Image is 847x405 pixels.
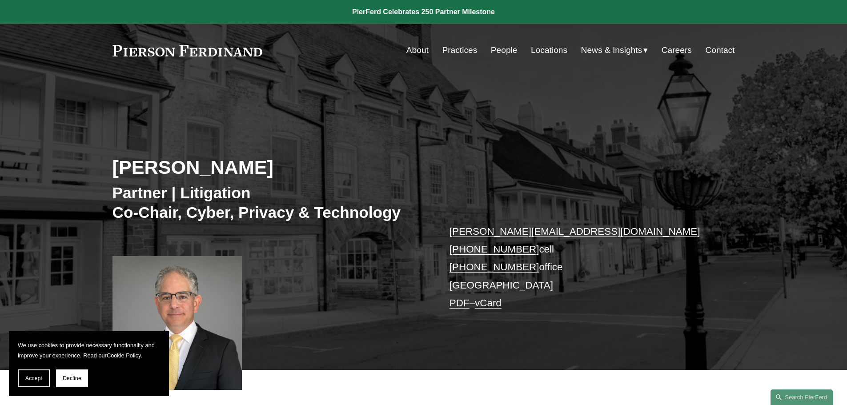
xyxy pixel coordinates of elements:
[581,43,642,58] span: News & Insights
[406,42,429,59] a: About
[63,375,81,381] span: Decline
[491,42,518,59] a: People
[56,369,88,387] button: Decline
[450,226,700,237] a: [PERSON_NAME][EMAIL_ADDRESS][DOMAIN_NAME]
[450,223,709,313] p: cell office [GEOGRAPHIC_DATA] –
[18,340,160,361] p: We use cookies to provide necessary functionality and improve your experience. Read our .
[705,42,735,59] a: Contact
[450,297,470,309] a: PDF
[581,42,648,59] a: folder dropdown
[450,261,539,273] a: [PHONE_NUMBER]
[531,42,567,59] a: Locations
[662,42,692,59] a: Careers
[112,183,424,222] h3: Partner | Litigation Co-Chair, Cyber, Privacy & Technology
[9,331,169,396] section: Cookie banner
[112,156,424,179] h2: [PERSON_NAME]
[475,297,502,309] a: vCard
[18,369,50,387] button: Accept
[450,244,539,255] a: [PHONE_NUMBER]
[25,375,42,381] span: Accept
[771,389,833,405] a: Search this site
[442,42,477,59] a: Practices
[107,352,141,359] a: Cookie Policy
